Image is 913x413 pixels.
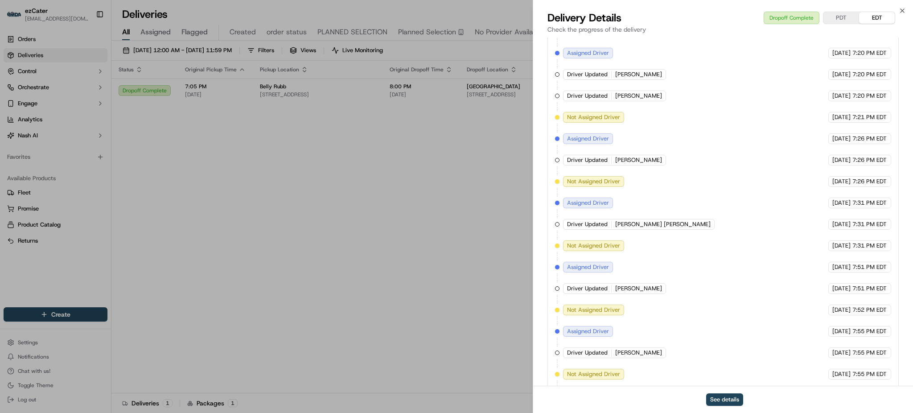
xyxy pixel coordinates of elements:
span: [DATE] [832,156,851,164]
span: 7:51 PM EDT [852,263,887,271]
span: Assigned Driver [567,263,609,271]
img: 1736555255976-a54dd68f-1ca7-489b-9aae-adbdc363a1c4 [9,85,25,101]
span: [PERSON_NAME] [615,70,662,78]
p: Welcome 👋 [9,36,162,50]
span: [DATE] [832,285,851,293]
img: Nash [9,9,27,27]
span: Not Assigned Driver [567,178,620,186]
span: 7:55 PM EDT [852,349,887,357]
span: API Documentation [84,129,143,138]
span: [DATE] [832,49,851,57]
span: [DATE] [832,178,851,186]
span: [DATE] [832,199,851,207]
span: 7:31 PM EDT [852,220,887,228]
span: [DATE] [832,349,851,357]
span: 7:52 PM EDT [852,306,887,314]
span: Driver Updated [567,70,608,78]
span: [DATE] [832,263,851,271]
span: [DATE] [832,220,851,228]
span: Knowledge Base [18,129,68,138]
span: Not Assigned Driver [567,306,620,314]
span: Driver Updated [567,156,608,164]
a: Powered byPylon [63,151,108,158]
button: Start new chat [152,88,162,99]
span: [PERSON_NAME] [615,349,662,357]
span: 7:55 PM EDT [852,370,887,378]
span: Assigned Driver [567,135,609,143]
span: 7:26 PM EDT [852,178,887,186]
span: Driver Updated [567,349,608,357]
span: 7:20 PM EDT [852,70,887,78]
input: Got a question? Start typing here... [23,58,160,67]
span: Assigned Driver [567,199,609,207]
button: See details [706,393,743,406]
div: 📗 [9,130,16,137]
span: 7:21 PM EDT [852,113,887,121]
span: [DATE] [832,242,851,250]
span: [PERSON_NAME] [PERSON_NAME] [615,220,711,228]
a: 📗Knowledge Base [5,126,72,142]
span: [DATE] [832,306,851,314]
span: Driver Updated [567,92,608,100]
a: 💻API Documentation [72,126,147,142]
span: Not Assigned Driver [567,242,620,250]
span: [DATE] [832,370,851,378]
div: 💻 [75,130,82,137]
span: 7:31 PM EDT [852,242,887,250]
span: [DATE] [832,70,851,78]
span: [DATE] [832,327,851,335]
span: Not Assigned Driver [567,113,620,121]
span: [DATE] [832,113,851,121]
span: [PERSON_NAME] [615,285,662,293]
button: PDT [823,12,859,24]
span: 7:20 PM EDT [852,92,887,100]
span: 7:31 PM EDT [852,199,887,207]
span: Driver Updated [567,220,608,228]
span: 7:51 PM EDT [852,285,887,293]
span: [DATE] [832,92,851,100]
span: Assigned Driver [567,327,609,335]
span: 7:55 PM EDT [852,327,887,335]
div: We're available if you need us! [30,94,113,101]
span: [PERSON_NAME] [615,92,662,100]
span: Driver Updated [567,285,608,293]
span: Delivery Details [547,11,621,25]
span: Assigned Driver [567,49,609,57]
span: 7:20 PM EDT [852,49,887,57]
span: [DATE] [832,135,851,143]
button: EDT [859,12,895,24]
span: Pylon [89,151,108,158]
span: 7:26 PM EDT [852,135,887,143]
div: Start new chat [30,85,146,94]
span: [PERSON_NAME] [615,156,662,164]
span: 7:26 PM EDT [852,156,887,164]
p: Check the progress of the delivery [547,25,899,34]
span: Not Assigned Driver [567,370,620,378]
